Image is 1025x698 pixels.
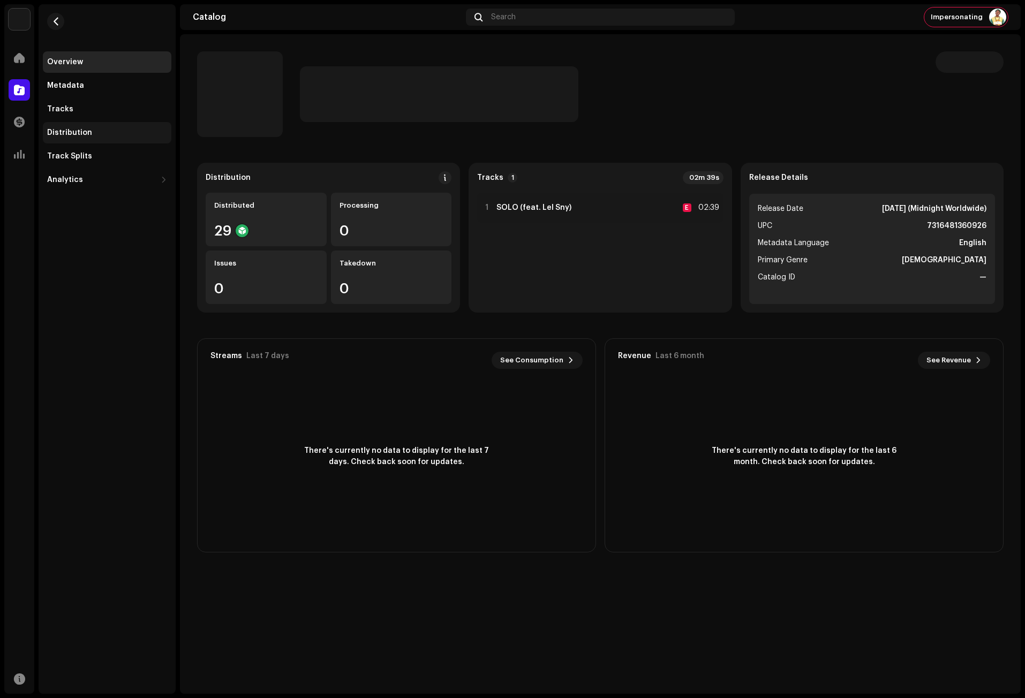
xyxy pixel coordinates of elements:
[749,173,808,182] strong: Release Details
[47,128,92,137] div: Distribution
[696,201,719,214] div: 02:39
[9,9,30,30] img: 1c16f3de-5afb-4452-805d-3f3454e20b1b
[43,169,171,191] re-m-nav-dropdown: Analytics
[492,352,583,369] button: See Consumption
[683,203,691,212] div: E
[491,13,516,21] span: Search
[979,271,986,284] strong: —
[496,203,571,212] strong: SOLO (feat. Lel Sny)
[882,202,986,215] strong: [DATE] (Midnight Worldwide)
[47,105,73,113] div: Tracks
[926,350,971,371] span: See Revenue
[758,237,829,249] span: Metadata Language
[300,445,493,468] span: There's currently no data to display for the last 7 days. Check back soon for updates.
[918,352,990,369] button: See Revenue
[477,173,503,182] strong: Tracks
[655,352,704,360] div: Last 6 month
[43,98,171,120] re-m-nav-item: Tracks
[758,202,803,215] span: Release Date
[47,176,83,184] div: Analytics
[508,173,517,183] p-badge: 1
[214,201,318,210] div: Distributed
[959,237,986,249] strong: English
[47,58,83,66] div: Overview
[758,254,808,267] span: Primary Genre
[43,146,171,167] re-m-nav-item: Track Splits
[210,352,242,360] div: Streams
[618,352,651,360] div: Revenue
[43,51,171,73] re-m-nav-item: Overview
[500,350,563,371] span: See Consumption
[683,171,723,184] div: 02m 39s
[340,259,443,268] div: Takedown
[340,201,443,210] div: Processing
[246,352,289,360] div: Last 7 days
[214,259,318,268] div: Issues
[927,219,986,232] strong: 7316481360926
[758,271,795,284] span: Catalog ID
[43,122,171,143] re-m-nav-item: Distribution
[989,9,1006,26] img: b71f36c4-58b3-48f7-9754-cf17d50eb75e
[902,254,986,267] strong: [DEMOGRAPHIC_DATA]
[47,152,92,161] div: Track Splits
[47,81,84,90] div: Metadata
[758,219,772,232] span: UPC
[931,13,983,21] span: Impersonating
[708,445,901,468] span: There's currently no data to display for the last 6 month. Check back soon for updates.
[193,13,462,21] div: Catalog
[43,75,171,96] re-m-nav-item: Metadata
[206,173,251,182] div: Distribution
